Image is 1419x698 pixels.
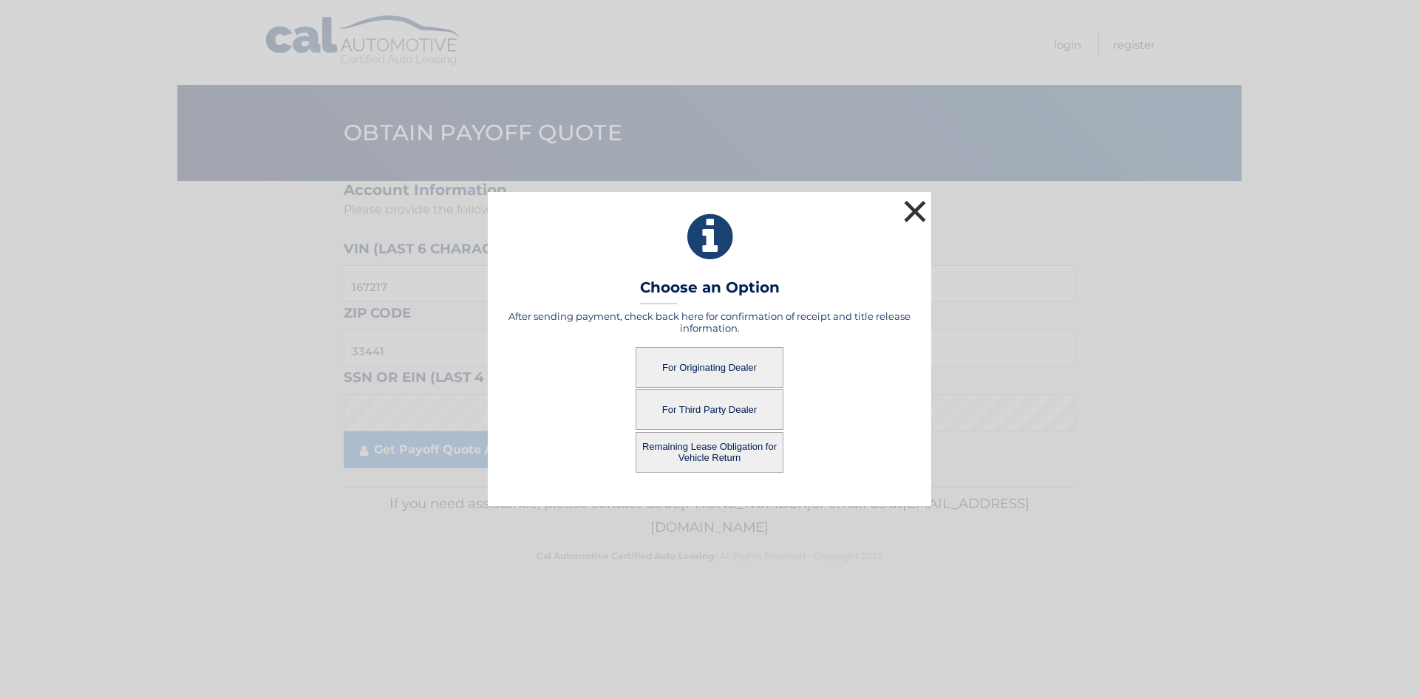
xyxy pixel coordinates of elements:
h3: Choose an Option [640,278,780,304]
h5: After sending payment, check back here for confirmation of receipt and title release information. [506,310,913,334]
button: Remaining Lease Obligation for Vehicle Return [636,432,783,473]
button: For Originating Dealer [636,347,783,388]
button: × [900,196,930,226]
button: For Third Party Dealer [636,389,783,430]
